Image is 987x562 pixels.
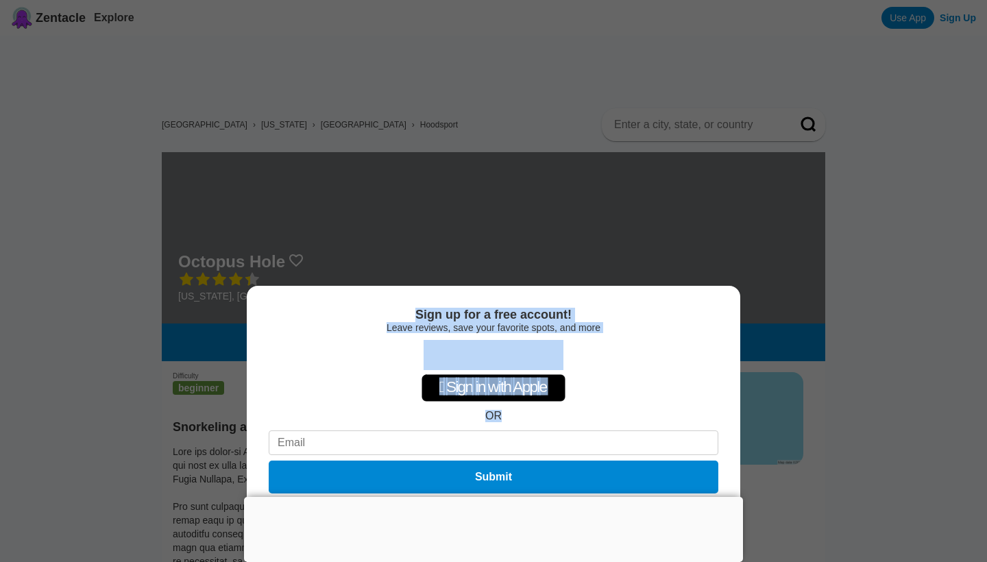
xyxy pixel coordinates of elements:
[422,374,565,402] div: Sign in with Apple
[244,497,743,559] iframe: Advertisement
[430,340,557,370] div: Sign in with Google. Opens in new tab
[269,308,718,322] div: Sign up for a free account!
[269,322,718,333] div: Leave reviews, save your favorite spots, and more
[269,430,718,455] input: Email
[485,410,502,422] div: OR
[424,340,563,370] iframe: Sign in with Google Button
[269,461,718,493] button: Submit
